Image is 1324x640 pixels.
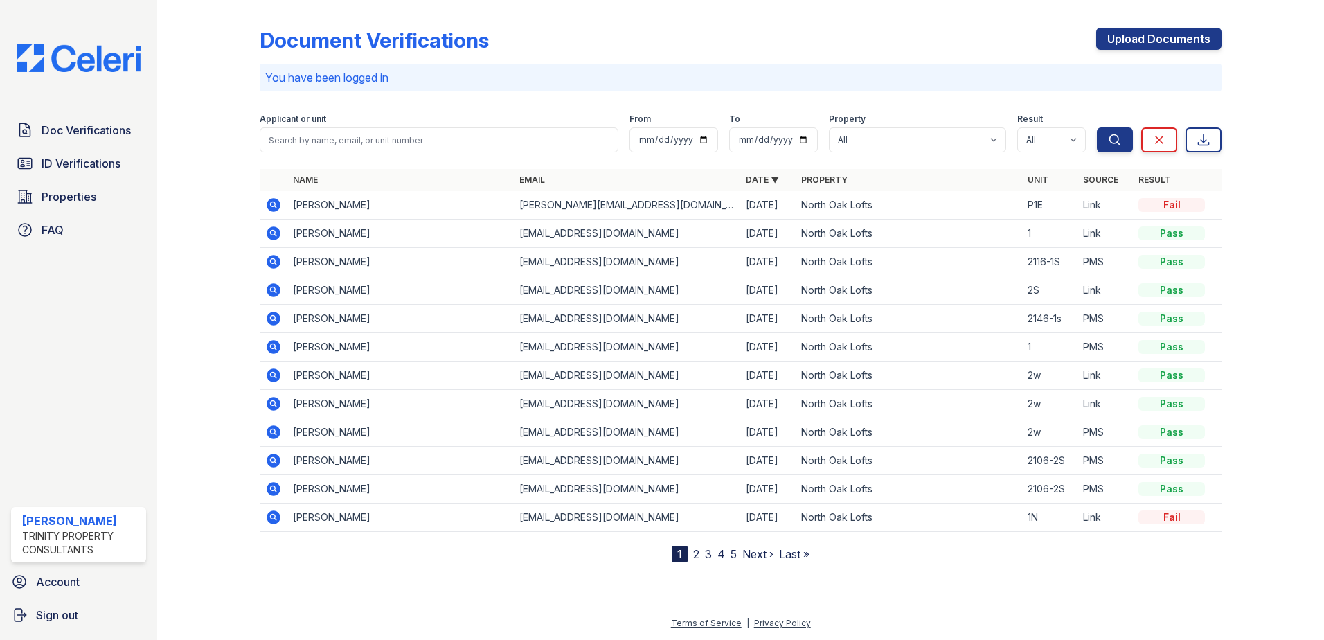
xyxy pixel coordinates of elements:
[740,220,796,248] td: [DATE]
[1022,390,1077,418] td: 2w
[1077,447,1133,475] td: PMS
[265,69,1216,86] p: You have been logged in
[1077,362,1133,390] td: Link
[6,601,152,629] a: Sign out
[740,447,796,475] td: [DATE]
[36,574,80,590] span: Account
[1028,175,1048,185] a: Unit
[287,447,514,475] td: [PERSON_NAME]
[514,333,740,362] td: [EMAIL_ADDRESS][DOMAIN_NAME]
[11,183,146,211] a: Properties
[11,116,146,144] a: Doc Verifications
[287,504,514,532] td: [PERSON_NAME]
[287,305,514,333] td: [PERSON_NAME]
[1077,305,1133,333] td: PMS
[42,188,96,205] span: Properties
[514,475,740,504] td: [EMAIL_ADDRESS][DOMAIN_NAME]
[514,362,740,390] td: [EMAIL_ADDRESS][DOMAIN_NAME]
[729,114,740,125] label: To
[260,114,326,125] label: Applicant or unit
[740,390,796,418] td: [DATE]
[740,333,796,362] td: [DATE]
[1077,418,1133,447] td: PMS
[42,222,64,238] span: FAQ
[1138,312,1205,326] div: Pass
[514,191,740,220] td: [PERSON_NAME][EMAIL_ADDRESS][DOMAIN_NAME]
[796,362,1022,390] td: North Oak Lofts
[779,547,809,561] a: Last »
[1077,333,1133,362] td: PMS
[1022,418,1077,447] td: 2w
[796,504,1022,532] td: North Oak Lofts
[1138,397,1205,411] div: Pass
[1022,447,1077,475] td: 2106-2S
[1022,333,1077,362] td: 1
[514,276,740,305] td: [EMAIL_ADDRESS][DOMAIN_NAME]
[42,155,120,172] span: ID Verifications
[1138,368,1205,382] div: Pass
[287,220,514,248] td: [PERSON_NAME]
[260,28,489,53] div: Document Verifications
[796,305,1022,333] td: North Oak Lofts
[1083,175,1118,185] a: Source
[1138,198,1205,212] div: Fail
[519,175,545,185] a: Email
[740,504,796,532] td: [DATE]
[740,418,796,447] td: [DATE]
[1022,504,1077,532] td: 1N
[796,475,1022,504] td: North Oak Lofts
[293,175,318,185] a: Name
[740,305,796,333] td: [DATE]
[754,618,811,628] a: Privacy Policy
[287,362,514,390] td: [PERSON_NAME]
[1077,276,1133,305] td: Link
[1138,226,1205,240] div: Pass
[1022,276,1077,305] td: 2S
[514,447,740,475] td: [EMAIL_ADDRESS][DOMAIN_NAME]
[287,191,514,220] td: [PERSON_NAME]
[717,547,725,561] a: 4
[514,220,740,248] td: [EMAIL_ADDRESS][DOMAIN_NAME]
[514,390,740,418] td: [EMAIL_ADDRESS][DOMAIN_NAME]
[796,418,1022,447] td: North Oak Lofts
[42,122,131,139] span: Doc Verifications
[1022,191,1077,220] td: P1E
[514,418,740,447] td: [EMAIL_ADDRESS][DOMAIN_NAME]
[796,248,1022,276] td: North Oak Lofts
[1017,114,1043,125] label: Result
[1096,28,1222,50] a: Upload Documents
[740,191,796,220] td: [DATE]
[829,114,866,125] label: Property
[746,175,779,185] a: Date ▼
[672,546,688,562] div: 1
[1138,510,1205,524] div: Fail
[1022,362,1077,390] td: 2w
[796,220,1022,248] td: North Oak Lofts
[1077,504,1133,532] td: Link
[260,127,618,152] input: Search by name, email, or unit number
[1077,220,1133,248] td: Link
[11,150,146,177] a: ID Verifications
[693,547,699,561] a: 2
[1022,220,1077,248] td: 1
[22,513,141,529] div: [PERSON_NAME]
[740,362,796,390] td: [DATE]
[514,305,740,333] td: [EMAIL_ADDRESS][DOMAIN_NAME]
[287,333,514,362] td: [PERSON_NAME]
[1138,425,1205,439] div: Pass
[746,618,749,628] div: |
[801,175,848,185] a: Property
[1138,340,1205,354] div: Pass
[796,390,1022,418] td: North Oak Lofts
[36,607,78,623] span: Sign out
[742,547,773,561] a: Next ›
[705,547,712,561] a: 3
[1077,475,1133,504] td: PMS
[796,191,1022,220] td: North Oak Lofts
[287,276,514,305] td: [PERSON_NAME]
[1022,475,1077,504] td: 2106-2S
[1138,454,1205,468] div: Pass
[287,475,514,504] td: [PERSON_NAME]
[740,248,796,276] td: [DATE]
